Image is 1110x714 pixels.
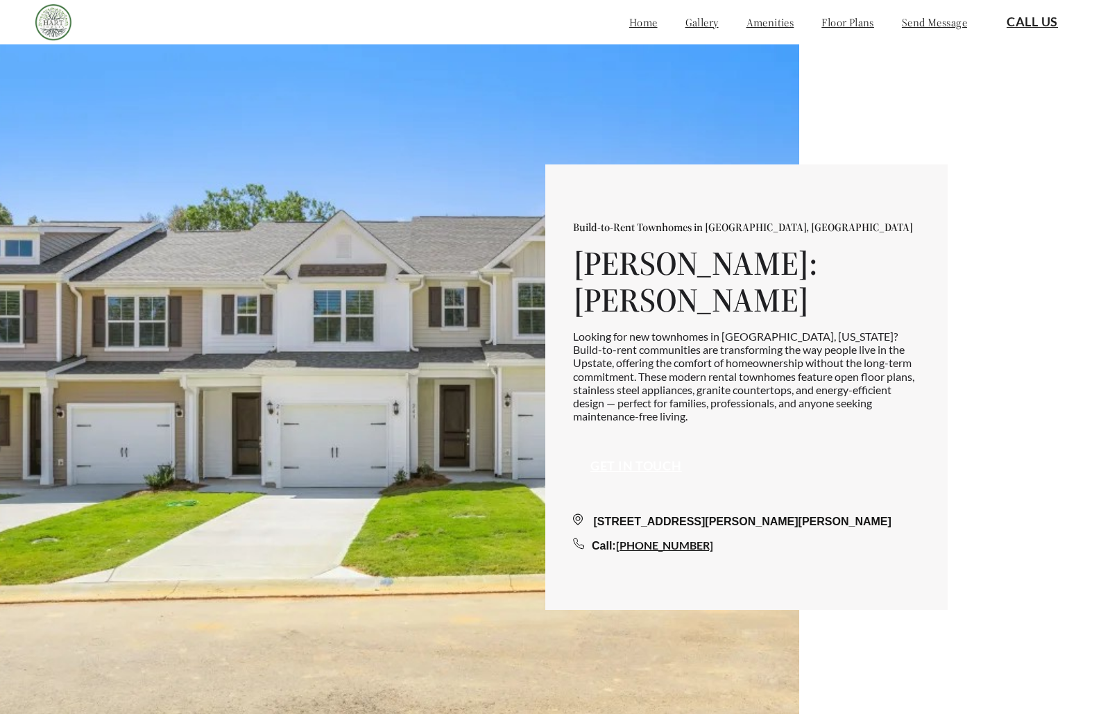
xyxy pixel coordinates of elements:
[616,538,713,552] a: [PHONE_NUMBER]
[629,15,658,29] a: home
[573,245,920,318] h1: [PERSON_NAME]: [PERSON_NAME]
[1007,15,1058,30] a: Call Us
[590,459,682,474] a: Get in touch
[821,15,874,29] a: floor plans
[573,330,920,423] p: Looking for new townhomes in [GEOGRAPHIC_DATA], [US_STATE]? Build-to-rent communities are transfo...
[592,540,616,552] span: Call:
[35,3,72,41] img: Company logo
[902,15,967,29] a: send message
[573,513,920,530] div: [STREET_ADDRESS][PERSON_NAME][PERSON_NAME]
[746,15,794,29] a: amenities
[573,220,920,234] p: Build-to-Rent Townhomes in [GEOGRAPHIC_DATA], [GEOGRAPHIC_DATA]
[685,15,719,29] a: gallery
[989,6,1075,38] button: Call Us
[573,450,699,482] button: Get in touch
